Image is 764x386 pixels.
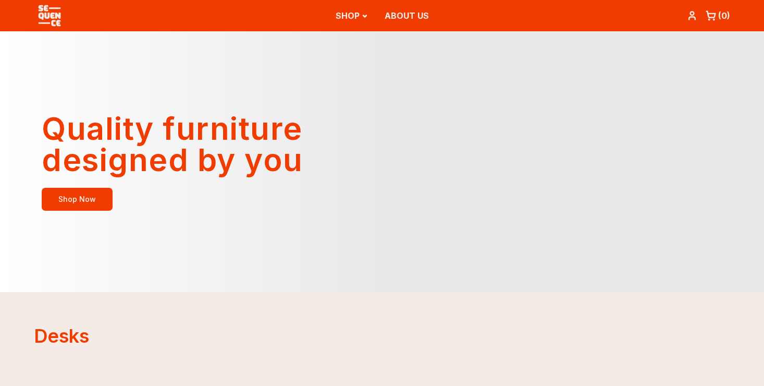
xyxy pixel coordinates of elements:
a: Shop Now [42,188,113,211]
h1: Quality furniture designed by you [42,113,340,175]
video: Your browser does not support the video tag. [382,31,764,292]
h2: Desks [34,325,730,346]
a: ABOUT US [385,10,429,21]
button: SHOP [336,1,368,30]
div: ( 0 ) [718,9,730,22]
